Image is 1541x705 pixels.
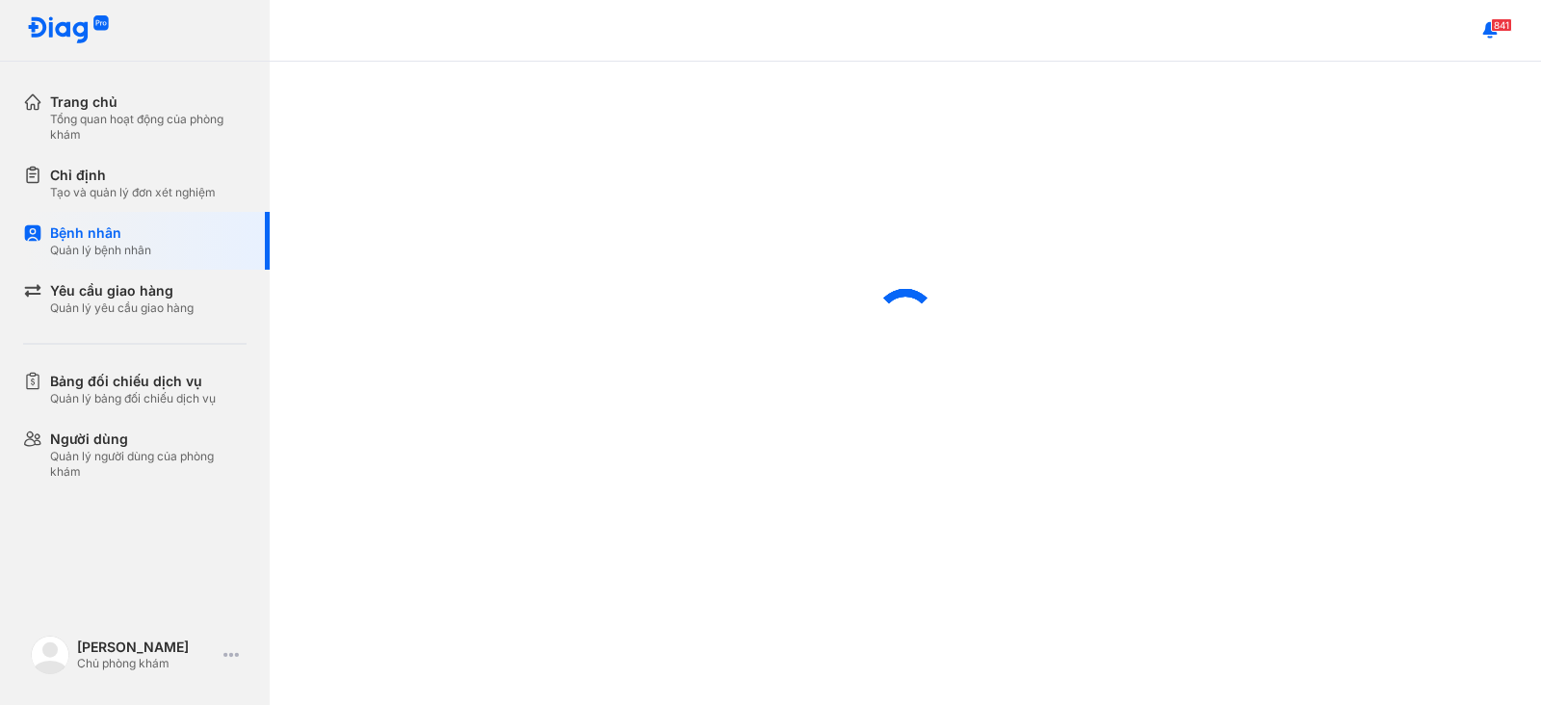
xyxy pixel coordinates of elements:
div: Yêu cầu giao hàng [50,281,194,300]
div: Bệnh nhân [50,223,151,243]
div: Quản lý bảng đối chiếu dịch vụ [50,391,216,406]
div: Quản lý người dùng của phòng khám [50,449,247,480]
div: Quản lý bệnh nhân [50,243,151,258]
div: Quản lý yêu cầu giao hàng [50,300,194,316]
div: Chủ phòng khám [77,656,216,671]
div: Chỉ định [50,166,216,185]
img: logo [27,15,110,45]
div: Tổng quan hoạt động của phòng khám [50,112,247,143]
div: [PERSON_NAME] [77,639,216,656]
img: logo [31,636,69,674]
div: Người dùng [50,430,247,449]
div: Tạo và quản lý đơn xét nghiệm [50,185,216,200]
div: Bảng đối chiếu dịch vụ [50,372,216,391]
div: Trang chủ [50,92,247,112]
span: 841 [1491,18,1512,32]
